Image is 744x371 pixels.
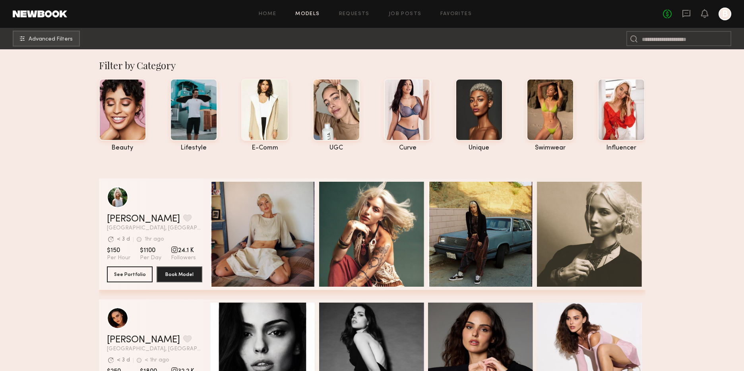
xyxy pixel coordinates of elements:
[259,12,277,17] a: Home
[99,59,645,72] div: Filter by Category
[140,254,161,262] span: Per Day
[247,352,294,359] span: Quick Preview
[313,145,360,152] div: UGC
[389,12,422,17] a: Job Posts
[157,266,202,282] button: Book Model
[573,352,621,359] span: Quick Preview
[29,37,73,42] span: Advanced Filters
[527,145,574,152] div: swimwear
[384,145,431,152] div: curve
[719,8,731,20] a: B
[356,231,403,239] span: Quick Preview
[107,266,153,282] button: See Portfolio
[241,145,289,152] div: e-comm
[455,145,503,152] div: unique
[117,357,130,363] div: < 3 d
[107,254,130,262] span: Per Hour
[107,225,202,231] span: [GEOGRAPHIC_DATA], [GEOGRAPHIC_DATA]
[170,145,217,152] div: lifestyle
[295,12,320,17] a: Models
[99,145,146,152] div: beauty
[598,145,645,152] div: influencer
[107,214,180,224] a: [PERSON_NAME]
[107,346,202,352] span: [GEOGRAPHIC_DATA], [GEOGRAPHIC_DATA]
[247,231,294,239] span: Quick Preview
[107,335,180,345] a: [PERSON_NAME]
[171,247,196,254] span: 24.1 K
[339,12,370,17] a: Requests
[171,254,196,262] span: Followers
[117,237,130,242] div: < 3 d
[140,247,161,254] span: $1100
[356,352,403,359] span: Quick Preview
[465,352,512,359] span: Quick Preview
[145,237,164,242] div: 1hr ago
[13,31,80,47] button: Advanced Filters
[107,247,130,254] span: $150
[440,12,472,17] a: Favorites
[145,357,169,363] div: < 1hr ago
[573,231,621,239] span: Quick Preview
[465,231,512,239] span: Quick Preview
